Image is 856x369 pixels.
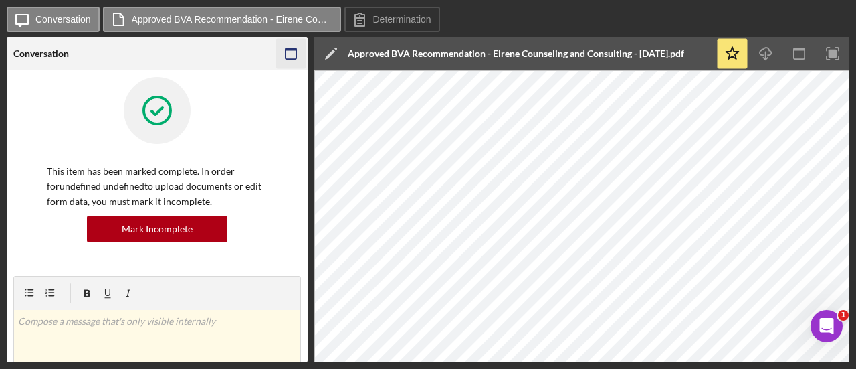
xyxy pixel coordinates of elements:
[35,14,91,25] label: Conversation
[132,14,332,25] label: Approved BVA Recommendation - Eirene Counseling and Consulting - [DATE].pdf
[13,48,69,59] div: Conversation
[103,7,341,32] button: Approved BVA Recommendation - Eirene Counseling and Consulting - [DATE].pdf
[122,216,193,242] div: Mark Incomplete
[373,14,431,25] label: Determination
[838,310,849,321] span: 1
[47,164,267,209] p: This item has been marked complete. In order for undefined undefined to upload documents or edit ...
[87,216,227,242] button: Mark Incomplete
[7,7,100,32] button: Conversation
[344,7,440,32] button: Determination
[348,48,684,59] div: Approved BVA Recommendation - Eirene Counseling and Consulting - [DATE].pdf
[811,310,843,342] iframe: Intercom live chat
